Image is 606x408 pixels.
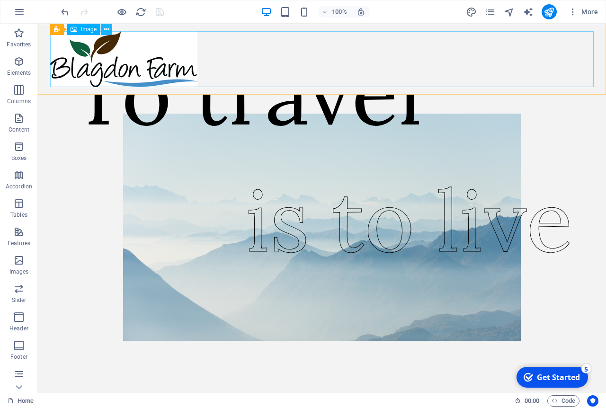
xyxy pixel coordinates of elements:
[466,6,477,18] button: design
[9,268,29,275] p: Images
[564,4,602,19] button: More
[523,7,534,18] i: AI Writer
[12,296,27,304] p: Slider
[81,27,97,32] span: Image
[7,41,31,48] p: Favorites
[568,7,598,17] span: More
[504,7,515,18] i: Navigator
[7,69,31,77] p: Elements
[9,325,28,332] p: Header
[318,6,351,18] button: 100%
[356,8,365,16] i: On resize automatically adjust zoom level to fit chosen device.
[515,395,540,407] h6: Session time
[8,395,34,407] a: Click to cancel selection. Double-click to open Pages
[332,6,347,18] h6: 100%
[552,395,575,407] span: Code
[523,6,534,18] button: text_generator
[60,7,71,18] i: Undo: Delete elements (Ctrl+Z)
[5,4,77,25] div: Get Started 5 items remaining, 0% complete
[10,353,27,361] p: Footer
[547,395,579,407] button: Code
[544,7,554,18] i: Publish
[10,211,27,219] p: Tables
[542,4,557,19] button: publish
[8,239,30,247] p: Features
[587,395,598,407] button: Usercentrics
[11,154,27,162] p: Boxes
[6,183,32,190] p: Accordion
[504,6,515,18] button: navigator
[531,397,533,404] span: :
[59,6,71,18] button: undo
[135,6,146,18] button: reload
[9,126,29,133] p: Content
[485,7,496,18] i: Pages (Ctrl+Alt+S)
[70,1,80,10] div: 5
[485,6,496,18] button: pages
[7,98,31,105] p: Columns
[26,9,69,19] div: Get Started
[466,7,477,18] i: Design (Ctrl+Alt+Y)
[525,395,539,407] span: 00 00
